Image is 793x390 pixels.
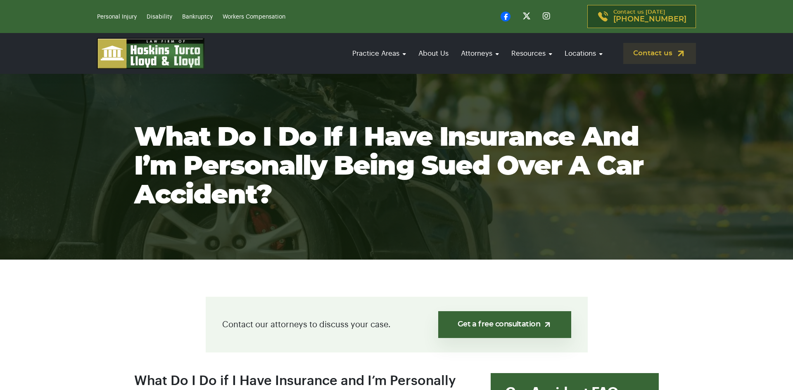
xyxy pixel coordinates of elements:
a: Attorneys [457,42,503,65]
img: logo [97,38,204,69]
h1: What do I do if I have insurance and i’m personally being sued over a car accident? [134,123,659,210]
p: Contact us [DATE] [613,9,686,24]
a: Workers Compensation [223,14,285,20]
a: Personal Injury [97,14,137,20]
a: Locations [560,42,607,65]
a: Contact us [DATE][PHONE_NUMBER] [587,5,696,28]
a: Get a free consultation [438,311,571,338]
a: About Us [414,42,453,65]
a: Resources [507,42,556,65]
span: [PHONE_NUMBER] [613,15,686,24]
a: Contact us [623,43,696,64]
a: Practice Areas [348,42,410,65]
img: arrow-up-right-light.svg [543,320,552,329]
div: Contact our attorneys to discuss your case. [206,297,588,352]
a: Bankruptcy [182,14,213,20]
a: Disability [147,14,172,20]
